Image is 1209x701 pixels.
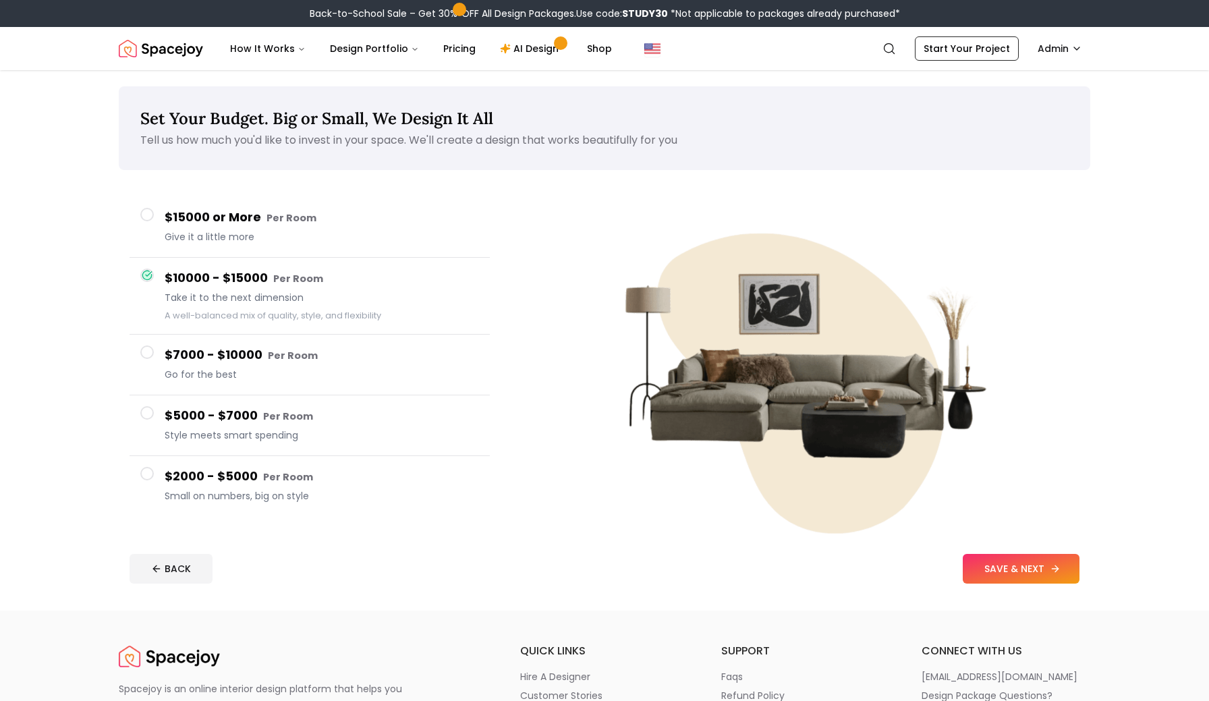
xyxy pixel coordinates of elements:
[963,554,1079,584] button: SAVE & NEXT
[263,470,313,484] small: Per Room
[130,395,490,456] button: $5000 - $7000 Per RoomStyle meets smart spending
[130,554,213,584] button: BACK
[319,35,430,62] button: Design Portfolio
[165,291,479,304] span: Take it to the next dimension
[263,410,313,423] small: Per Room
[922,670,1090,683] a: [EMAIL_ADDRESS][DOMAIN_NAME]
[165,406,479,426] h4: $5000 - $7000
[644,40,660,57] img: United States
[432,35,486,62] a: Pricing
[668,7,900,20] span: *Not applicable to packages already purchased*
[613,186,988,562] img: $2000 - $5000
[1030,36,1090,61] button: Admin
[489,35,573,62] a: AI Design
[119,35,203,62] img: Spacejoy Logo
[140,108,493,129] span: Set Your Budget. Big or Small, We Design It All
[165,368,479,381] span: Go for the best
[520,643,689,659] h6: quick links
[130,197,490,258] button: $15000 or More Per RoomGive it a little more
[922,670,1077,683] p: [EMAIL_ADDRESS][DOMAIN_NAME]
[140,132,1069,148] p: Tell us how much you'd like to invest in your space. We'll create a design that works beautifully...
[721,670,743,683] p: faqs
[219,35,623,62] nav: Main
[130,258,490,335] button: $10000 - $15000 Per RoomTake it to the next dimensionA well-balanced mix of quality, style, and f...
[119,27,1090,70] nav: Global
[266,211,316,225] small: Per Room
[119,35,203,62] a: Spacejoy
[915,36,1019,61] a: Start Your Project
[165,310,381,321] small: A well-balanced mix of quality, style, and flexibility
[721,670,890,683] a: faqs
[165,467,479,486] h4: $2000 - $5000
[922,643,1090,659] h6: connect with us
[119,643,220,670] img: Spacejoy Logo
[273,272,323,285] small: Per Room
[165,269,479,288] h4: $10000 - $15000
[130,456,490,516] button: $2000 - $5000 Per RoomSmall on numbers, big on style
[576,35,623,62] a: Shop
[310,7,900,20] div: Back-to-School Sale – Get 30% OFF All Design Packages.
[165,489,479,503] span: Small on numbers, big on style
[622,7,668,20] b: STUDY30
[268,349,318,362] small: Per Room
[165,345,479,365] h4: $7000 - $10000
[219,35,316,62] button: How It Works
[520,670,590,683] p: hire a designer
[130,335,490,395] button: $7000 - $10000 Per RoomGo for the best
[520,670,689,683] a: hire a designer
[165,428,479,442] span: Style meets smart spending
[165,208,479,227] h4: $15000 or More
[119,643,220,670] a: Spacejoy
[576,7,668,20] span: Use code:
[165,230,479,244] span: Give it a little more
[721,643,890,659] h6: support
